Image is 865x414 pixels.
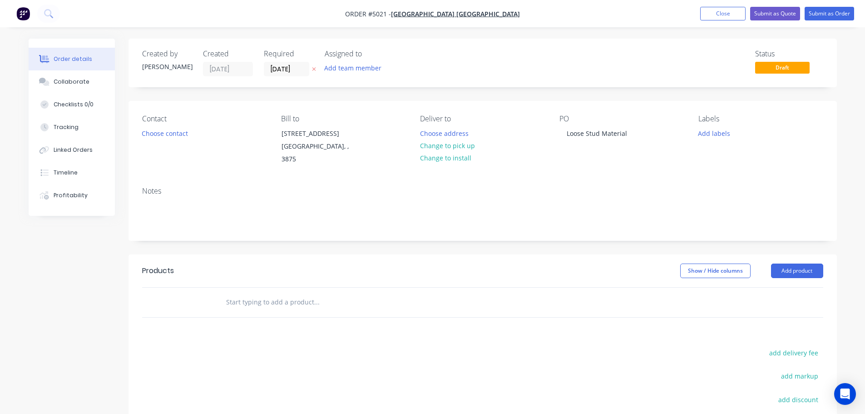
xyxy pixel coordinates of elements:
img: Factory [16,7,30,20]
div: PO [559,115,684,123]
div: Loose Stud Material [559,127,634,140]
span: Draft [755,62,810,73]
div: Notes [142,187,823,195]
div: Timeline [54,169,78,177]
div: Bill to [281,115,405,123]
div: [PERSON_NAME] [142,62,192,71]
button: Change to install [415,152,476,164]
div: Required [264,50,314,58]
button: Order details [29,48,115,70]
div: Checklists 0/0 [54,100,94,109]
span: Order #5021 - [345,10,391,18]
input: Start typing to add a product... [226,293,407,311]
button: Close [700,7,746,20]
div: Assigned to [325,50,415,58]
div: Open Intercom Messenger [834,383,856,405]
button: Choose address [415,127,473,139]
button: Tracking [29,116,115,139]
div: Linked Orders [54,146,93,154]
div: [STREET_ADDRESS] [282,127,357,140]
a: [GEOGRAPHIC_DATA] [GEOGRAPHIC_DATA] [391,10,520,18]
button: Add product [771,264,823,278]
div: [GEOGRAPHIC_DATA], , 3875 [282,140,357,165]
button: Add team member [319,62,386,74]
button: Submit as Quote [750,7,800,20]
div: Labels [698,115,823,123]
button: Timeline [29,161,115,184]
div: Contact [142,115,267,123]
div: Collaborate [54,78,89,86]
button: Linked Orders [29,139,115,161]
div: Created by [142,50,192,58]
button: Add team member [325,62,386,74]
div: Deliver to [420,115,544,123]
button: Collaborate [29,70,115,93]
button: add markup [776,370,823,382]
button: add discount [774,393,823,405]
button: Profitability [29,184,115,207]
button: Checklists 0/0 [29,93,115,116]
div: Order details [54,55,92,63]
div: Created [203,50,253,58]
div: Products [142,265,174,276]
button: Choose contact [137,127,193,139]
button: Show / Hide columns [680,264,751,278]
button: Submit as Order [805,7,854,20]
div: [STREET_ADDRESS][GEOGRAPHIC_DATA], , 3875 [274,127,365,166]
button: add delivery fee [765,347,823,359]
div: Profitability [54,191,88,200]
button: Add labels [693,127,735,139]
button: Change to pick up [415,140,479,152]
div: Status [755,50,823,58]
div: Tracking [54,123,79,131]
